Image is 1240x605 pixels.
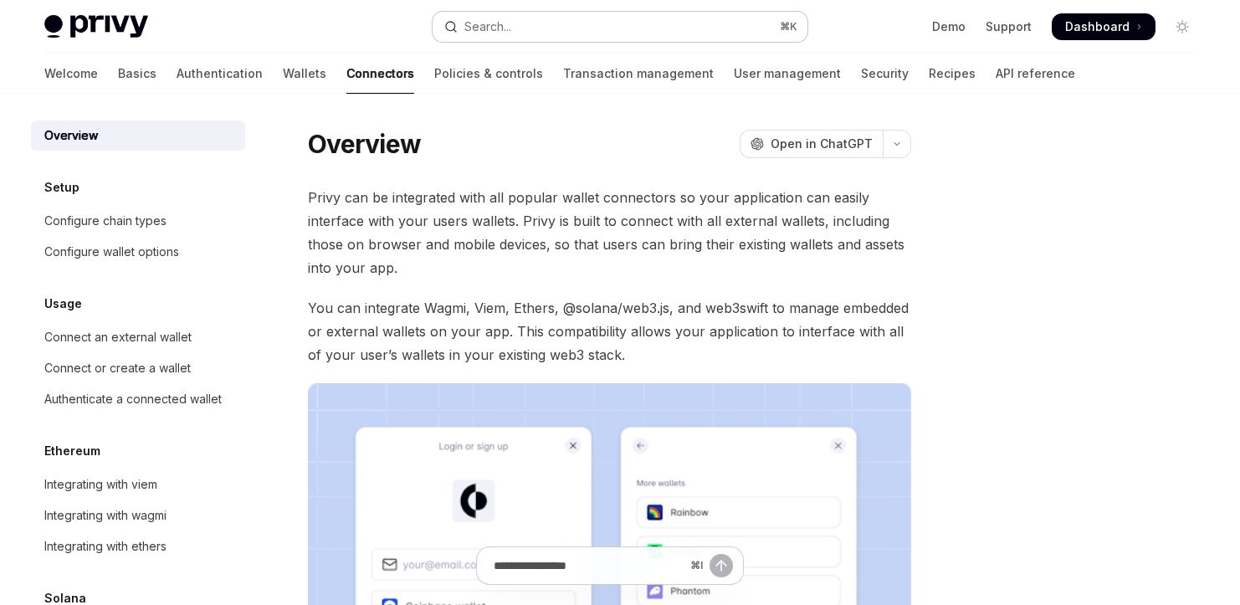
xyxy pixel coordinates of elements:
div: Authenticate a connected wallet [44,389,222,409]
a: Demo [932,18,966,35]
a: Overview [31,120,245,151]
h5: Ethereum [44,441,100,461]
a: Support [986,18,1032,35]
a: Wallets [283,54,326,94]
span: You can integrate Wagmi, Viem, Ethers, @solana/web3.js, and web3swift to manage embedded or exter... [308,296,911,367]
div: Integrating with ethers [44,536,167,556]
a: Connectors [346,54,414,94]
div: Connect or create a wallet [44,358,191,378]
div: Integrating with viem [44,474,157,495]
a: Dashboard [1052,13,1155,40]
span: Privy can be integrated with all popular wallet connectors so your application can easily interfa... [308,186,911,279]
a: Connect an external wallet [31,322,245,352]
a: User management [734,54,841,94]
a: Integrating with ethers [31,531,245,561]
a: Configure wallet options [31,237,245,267]
span: Dashboard [1065,18,1130,35]
a: Welcome [44,54,98,94]
div: Integrating with wagmi [44,505,167,526]
div: Configure chain types [44,211,167,231]
span: Open in ChatGPT [771,136,873,152]
span: ⌘ K [780,20,797,33]
a: API reference [996,54,1075,94]
a: Security [861,54,909,94]
div: Connect an external wallet [44,327,192,347]
a: Transaction management [563,54,714,94]
a: Integrating with viem [31,469,245,500]
button: Open in ChatGPT [740,130,883,158]
h5: Setup [44,177,79,197]
a: Configure chain types [31,206,245,236]
a: Policies & controls [434,54,543,94]
button: Toggle dark mode [1169,13,1196,40]
img: light logo [44,15,148,38]
div: Overview [44,126,98,146]
div: Search... [464,17,511,37]
button: Send message [710,554,733,577]
a: Authenticate a connected wallet [31,384,245,414]
a: Authentication [177,54,263,94]
a: Connect or create a wallet [31,353,245,383]
a: Integrating with wagmi [31,500,245,531]
h5: Usage [44,294,82,314]
div: Configure wallet options [44,242,179,262]
a: Recipes [929,54,976,94]
input: Ask a question... [494,547,684,584]
a: Basics [118,54,156,94]
h1: Overview [308,129,421,159]
button: Open search [433,12,807,42]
